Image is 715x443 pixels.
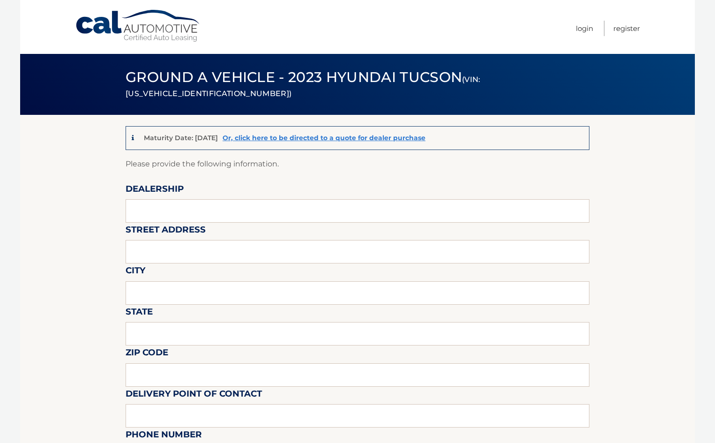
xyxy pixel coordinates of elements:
[126,223,206,240] label: Street Address
[126,263,145,281] label: City
[126,182,184,199] label: Dealership
[223,134,425,142] a: Or, click here to be directed to a quote for dealer purchase
[126,305,153,322] label: State
[75,9,201,43] a: Cal Automotive
[144,134,218,142] p: Maturity Date: [DATE]
[126,345,168,363] label: Zip Code
[126,158,589,171] p: Please provide the following information.
[126,68,481,100] span: Ground a Vehicle - 2023 Hyundai TUCSON
[576,21,593,36] a: Login
[126,387,262,404] label: Delivery Point of Contact
[613,21,640,36] a: Register
[126,75,481,98] small: (VIN: [US_VEHICLE_IDENTIFICATION_NUMBER])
